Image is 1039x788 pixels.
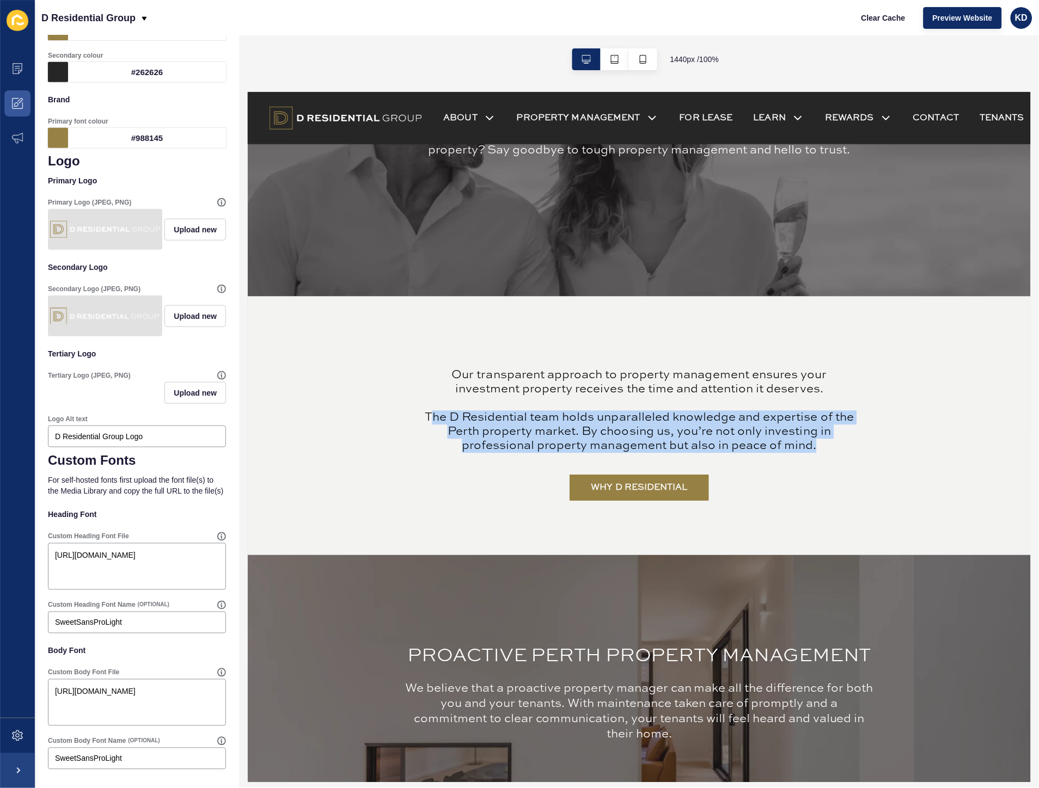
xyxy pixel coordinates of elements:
[322,383,462,409] a: WHY D RESIDENTIAL
[48,285,140,293] label: Secondary Logo (JPEG, PNG)
[128,737,160,745] span: (OPTIONAL)
[1015,13,1028,23] span: KD
[22,11,174,41] img: D Residential Group Logo
[174,224,217,235] span: Upload new
[50,681,224,724] textarea: [URL][DOMAIN_NAME]
[68,128,226,148] div: #988145
[48,153,226,169] h1: Logo
[48,342,226,366] p: Tertiary Logo
[164,219,226,241] button: Upload new
[48,453,226,468] h1: Custom Fonts
[48,198,131,207] label: Primary Logo (JPEG, PNG)
[174,387,217,398] span: Upload new
[48,468,226,503] p: For self-hosted fonts first upload the font file(s) to the Media Library and copy the full URL to...
[48,737,126,746] label: Custom Body Font Name
[578,20,627,33] a: REWARDS
[50,298,160,334] img: 5cc0aa3cda91ca8b232cb4b6c00234ac.png
[138,601,169,609] span: (OPTIONAL)
[160,554,625,590] h2: PROACTIVE PERTH PROPERTY MANAGEMENT
[48,639,226,663] p: Body Font
[48,371,131,380] label: Tertiary Logo (JPEG, PNG)
[48,117,108,126] label: Primary font colour
[48,503,226,527] p: Heading Font
[164,305,226,327] button: Upload new
[50,211,160,248] img: 5272e1356b3eaadb665323677800b221.png
[432,20,486,33] a: FOR LEASE
[48,255,226,279] p: Secondary Logo
[157,35,627,88] p: Tired of the stress and hassle that comes with managing your investment property? Say goodbye to ...
[48,415,88,423] label: Logo Alt text
[852,7,915,29] button: Clear Cache
[924,7,1002,29] button: Preview Website
[174,311,217,322] span: Upload new
[174,276,610,361] p: Our transparent approach to property management ensures your investment property receives the tim...
[270,20,393,33] a: PROPERTY MANAGEMENT
[933,13,993,23] span: Preview Website
[48,51,103,60] label: Secondary colour
[667,20,713,33] a: CONTACT
[670,54,719,65] span: 1440 px / 100 %
[48,88,226,112] p: Brand
[48,668,119,677] label: Custom Body Font File
[48,532,129,541] label: Custom Heading Font File
[196,20,230,33] a: ABOUT
[48,601,136,610] label: Custom Heading Font Name
[506,20,539,33] a: LEARN
[68,62,226,82] div: #262626
[48,169,226,193] p: Primary Logo
[50,545,224,588] textarea: [URL][DOMAIN_NAME]
[164,382,226,404] button: Upload new
[41,4,136,32] p: D Residential Group
[861,13,906,23] span: Clear Cache
[734,20,778,33] a: TENANTS
[157,590,627,673] p: We believe that a proactive property manager can make all the difference for both you and your te...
